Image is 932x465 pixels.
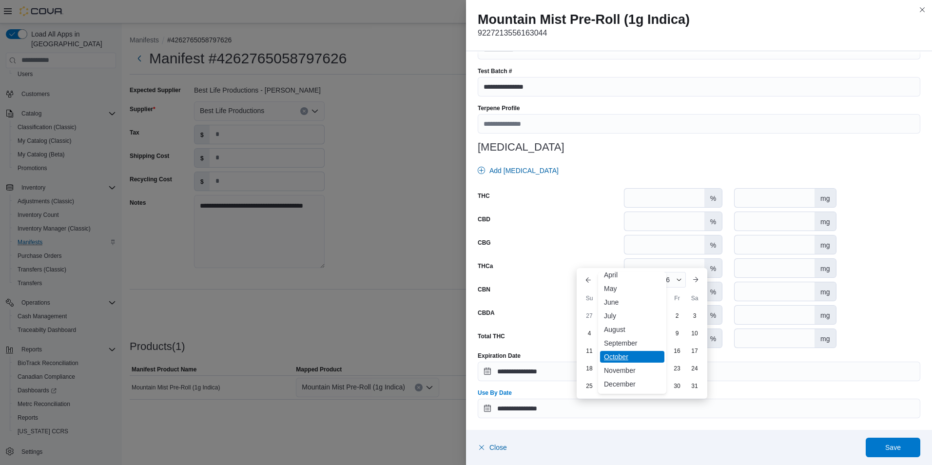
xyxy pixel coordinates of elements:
div: day-30 [669,378,685,394]
button: Close [478,438,507,457]
div: mg [815,259,835,277]
input: Press the down key to open a popover containing a calendar. [478,362,920,381]
span: Save [885,443,901,452]
span: Close [489,443,507,452]
div: Su [582,291,597,306]
div: Fr [669,291,685,306]
div: Sa [687,291,702,306]
input: Press the down key to enter a popover containing a calendar. Press the escape key to close the po... [478,399,920,418]
div: day-2 [669,308,685,324]
h2: Mountain Mist Pre-Roll (1g Indica) [478,12,920,27]
div: April [600,269,664,281]
div: day-10 [687,326,702,341]
span: Add [MEDICAL_DATA] [489,166,559,175]
div: mg [815,306,835,324]
div: % [704,189,722,207]
label: Expiration Date [478,352,521,360]
div: day-31 [687,378,702,394]
button: Next month [688,272,703,288]
label: CBDA [478,309,495,317]
div: % [704,212,722,231]
div: % [704,329,722,348]
button: Close this dialog [916,4,928,16]
label: CBN [478,286,490,293]
div: June [600,296,664,308]
div: mg [815,329,835,348]
div: December [600,378,664,390]
div: day-24 [687,361,702,376]
label: THCa [478,262,493,270]
div: September [600,337,664,349]
div: % [704,306,722,324]
h3: [MEDICAL_DATA] [478,141,920,153]
button: Previous Month [581,272,596,288]
div: day-9 [669,326,685,341]
div: mg [815,235,835,254]
div: day-3 [687,308,702,324]
p: 9227213556163044 [478,27,920,39]
div: November [600,365,664,376]
div: mg [815,189,835,207]
div: day-27 [582,308,597,324]
div: October [600,351,664,363]
div: day-11 [582,343,597,359]
label: CBG [478,239,491,247]
div: Button. Open the year selector. 2026 is currently selected. [651,272,686,288]
div: day-18 [582,361,597,376]
label: CBD [478,215,490,223]
div: mg [815,282,835,301]
button: Save [866,438,920,457]
div: % [704,235,722,254]
button: Add [MEDICAL_DATA] [474,161,563,180]
div: day-16 [669,343,685,359]
div: % [704,282,722,301]
div: day-4 [582,326,597,341]
div: July [600,310,664,322]
div: day-23 [669,361,685,376]
div: mg [815,212,835,231]
div: day-25 [582,378,597,394]
label: Use By Date [478,389,512,397]
label: Test Batch # [478,67,512,75]
div: day-17 [687,343,702,359]
div: October, 2026 [581,307,703,395]
div: % [704,259,722,277]
label: Terpene Profile [478,104,520,112]
label: Total THC [478,332,505,340]
label: THC [478,192,490,200]
div: August [600,324,664,335]
div: May [600,283,664,294]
